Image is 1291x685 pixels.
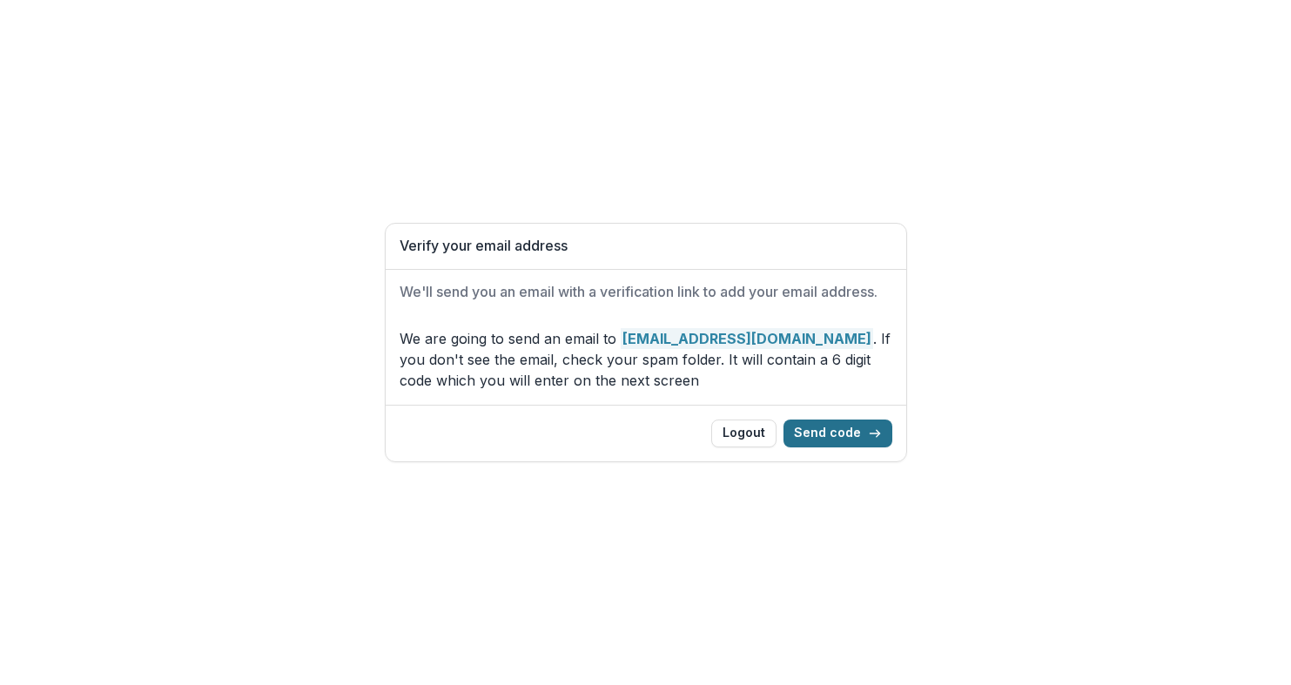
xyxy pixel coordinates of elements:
p: We are going to send an email to . If you don't see the email, check your spam folder. It will co... [400,328,892,391]
button: Send code [783,420,892,447]
button: Logout [711,420,777,447]
h1: Verify your email address [400,238,892,254]
h2: We'll send you an email with a verification link to add your email address. [400,284,892,300]
strong: [EMAIL_ADDRESS][DOMAIN_NAME] [621,328,873,349]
